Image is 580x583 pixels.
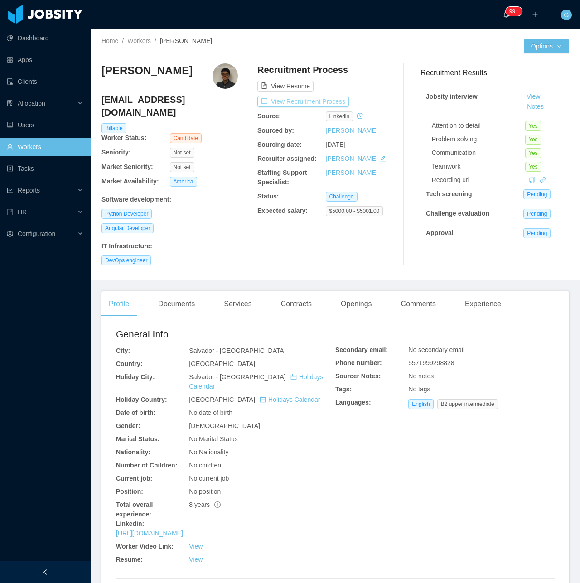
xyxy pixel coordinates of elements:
[101,123,126,133] span: Billable
[257,82,314,90] a: icon: file-textView Resume
[525,135,541,145] span: Yes
[529,175,535,185] div: Copy
[101,149,131,156] b: Seniority:
[116,327,335,342] h2: General Info
[116,475,152,482] b: Current job:
[116,347,130,354] b: City:
[540,176,546,183] a: icon: link
[420,67,569,78] h3: Recruitment Results
[540,177,546,183] i: icon: link
[326,155,378,162] a: [PERSON_NAME]
[214,501,221,508] span: info-circle
[189,409,232,416] span: No date of birth
[503,11,509,18] i: icon: bell
[151,291,202,317] div: Documents
[426,210,489,217] strong: Challenge evaluation
[213,63,238,89] img: 1bcd1766-f9a8-4591-b0cd-3edabcf0ca60_68cab9304ea58-400w.png
[257,98,349,105] a: icon: exportView Recruitment Process
[189,422,260,429] span: [DEMOGRAPHIC_DATA]
[523,189,551,199] span: Pending
[257,193,279,200] b: Status:
[7,138,83,156] a: icon: userWorkers
[116,462,177,469] b: Number of Children:
[189,347,285,354] span: Salvador - [GEOGRAPHIC_DATA]
[532,11,538,18] i: icon: plus
[335,346,388,353] b: Secondary email:
[18,230,55,237] span: Configuration
[7,29,83,47] a: icon: pie-chartDashboard
[326,111,353,121] span: linkedin
[189,435,237,443] span: No Marital Status
[380,155,386,162] i: icon: edit
[7,231,13,237] i: icon: setting
[523,93,543,100] a: View
[529,177,535,183] i: icon: copy
[170,162,194,172] span: Not set
[101,242,152,250] b: IT Infrastructure :
[155,37,156,44] span: /
[257,112,281,120] b: Source:
[116,448,150,456] b: Nationality:
[523,209,551,219] span: Pending
[523,228,551,238] span: Pending
[101,37,118,44] a: Home
[564,10,569,20] span: G
[189,543,203,550] a: View
[274,291,319,317] div: Contracts
[523,101,547,112] button: Notes
[408,359,454,366] span: 5571999298828
[170,133,202,143] span: Candidate
[116,435,159,443] b: Marital Status:
[122,37,124,44] span: /
[326,127,378,134] a: [PERSON_NAME]
[101,291,136,317] div: Profile
[189,501,221,508] span: 8 years
[116,373,155,381] b: Holiday City:
[189,488,221,495] span: No position
[408,399,433,409] span: English
[326,169,378,176] a: [PERSON_NAME]
[257,207,308,214] b: Expected salary:
[335,399,371,406] b: Languages:
[116,488,143,495] b: Position:
[7,187,13,193] i: icon: line-chart
[525,121,541,131] span: Yes
[257,141,302,148] b: Sourcing date:
[116,409,155,416] b: Date of birth:
[101,163,153,170] b: Market Seniority:
[408,346,464,353] span: No secondary email
[458,291,508,317] div: Experience
[101,63,193,78] h3: [PERSON_NAME]
[7,100,13,106] i: icon: solution
[116,543,174,550] b: Worker Video Link:
[189,373,323,390] span: Salvador - [GEOGRAPHIC_DATA]
[290,374,297,380] i: icon: calendar
[189,475,229,482] span: No current job
[127,37,151,44] a: Workers
[525,162,541,172] span: Yes
[335,372,381,380] b: Sourcer Notes:
[18,187,40,194] span: Reports
[394,291,443,317] div: Comments
[408,372,434,380] span: No notes
[116,396,167,403] b: Holiday Country:
[335,385,352,393] b: Tags:
[170,148,194,158] span: Not set
[189,360,255,367] span: [GEOGRAPHIC_DATA]
[116,556,143,563] b: Resume:
[432,175,525,185] div: Recording url
[7,51,83,69] a: icon: appstoreApps
[189,462,221,469] span: No children
[525,148,541,158] span: Yes
[408,385,555,394] div: No tags
[160,37,212,44] span: [PERSON_NAME]
[101,196,171,203] b: Software development :
[18,100,45,107] span: Allocation
[432,135,525,144] div: Problem solving
[432,121,525,130] div: Attention to detail
[116,501,153,518] b: Total overall experience:
[170,177,197,187] span: America
[426,229,454,236] strong: Approval
[101,255,151,265] span: DevOps engineer
[7,116,83,134] a: icon: robotUsers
